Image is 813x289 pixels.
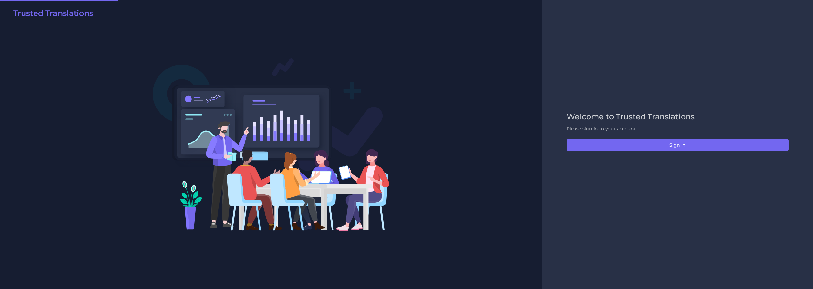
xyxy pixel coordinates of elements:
a: Trusted Translations [9,9,93,20]
h2: Trusted Translations [13,9,93,18]
img: Login V2 [152,58,390,231]
p: Please sign-in to your account [567,126,789,132]
button: Sign in [567,139,789,151]
h2: Welcome to Trusted Translations [567,112,789,122]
